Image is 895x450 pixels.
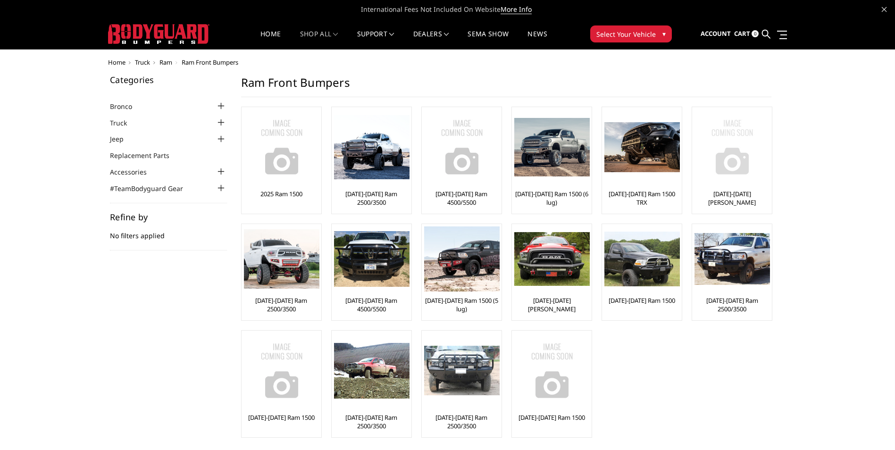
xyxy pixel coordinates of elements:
[334,190,409,207] a: [DATE]-[DATE] Ram 2500/3500
[752,30,759,37] span: 0
[244,296,319,313] a: [DATE]-[DATE] Ram 2500/3500
[300,31,338,49] a: shop all
[334,413,409,430] a: [DATE]-[DATE] Ram 2500/3500
[590,25,672,42] button: Select Your Vehicle
[110,167,159,177] a: Accessories
[848,405,895,450] iframe: Chat Widget
[424,413,499,430] a: [DATE]-[DATE] Ram 2500/3500
[241,75,771,97] h1: Ram Front Bumpers
[514,190,589,207] a: [DATE]-[DATE] Ram 1500 (6 lug)
[108,24,209,44] img: BODYGUARD BUMPERS
[694,296,770,313] a: [DATE]-[DATE] Ram 2500/3500
[424,190,499,207] a: [DATE]-[DATE] Ram 4500/5500
[110,183,195,193] a: #TeamBodyguard Gear
[110,75,227,84] h5: Categories
[110,150,181,160] a: Replacement Parts
[248,413,315,422] a: [DATE]-[DATE] Ram 1500
[424,109,500,185] img: No Image
[260,190,302,198] a: 2025 Ram 1500
[701,21,731,47] a: Account
[701,29,731,38] span: Account
[527,31,547,49] a: News
[260,31,281,49] a: Home
[514,333,590,408] img: No Image
[334,296,409,313] a: [DATE]-[DATE] Ram 4500/5500
[604,190,679,207] a: [DATE]-[DATE] Ram 1500 TRX
[244,109,319,185] img: No Image
[734,29,750,38] span: Cart
[609,296,675,305] a: [DATE]-[DATE] Ram 1500
[662,29,666,39] span: ▾
[135,58,150,67] a: Truck
[468,31,509,49] a: SEMA Show
[110,134,135,144] a: Jeep
[501,5,532,14] a: More Info
[413,31,449,49] a: Dealers
[357,31,394,49] a: Support
[514,296,589,313] a: [DATE]-[DATE] [PERSON_NAME]
[694,109,770,185] a: No Image
[110,118,139,128] a: Truck
[514,333,589,408] a: No Image
[110,101,144,111] a: Bronco
[694,190,770,207] a: [DATE]-[DATE] [PERSON_NAME]
[110,213,227,250] div: No filters applied
[244,333,319,408] img: No Image
[110,213,227,221] h5: Refine by
[424,296,499,313] a: [DATE]-[DATE] Ram 1500 (5 lug)
[519,413,585,422] a: [DATE]-[DATE] Ram 1500
[596,29,656,39] span: Select Your Vehicle
[734,21,759,47] a: Cart 0
[108,58,125,67] a: Home
[182,58,238,67] span: Ram Front Bumpers
[694,109,770,185] img: No Image
[159,58,172,67] a: Ram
